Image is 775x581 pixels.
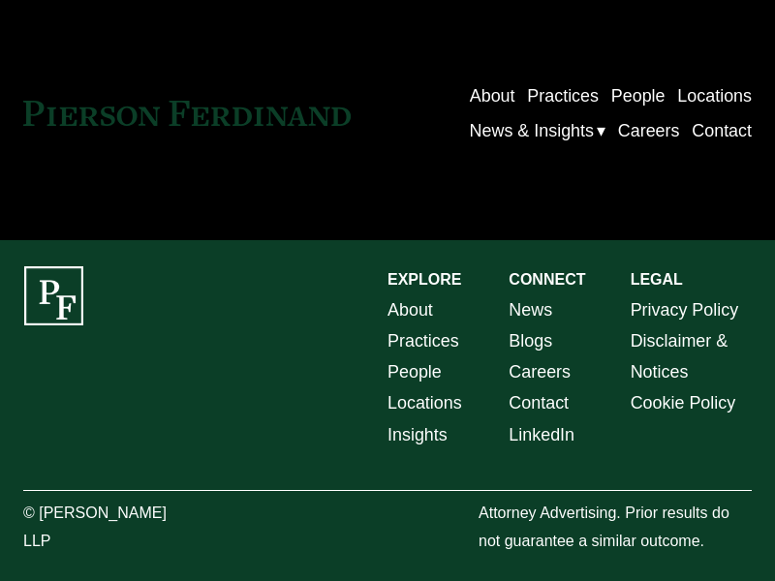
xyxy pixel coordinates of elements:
[677,78,752,113] a: Locations
[631,325,752,388] a: Disclaimer & Notices
[509,356,571,387] a: Careers
[618,113,680,148] a: Careers
[387,325,459,356] a: Practices
[509,387,569,418] a: Contact
[631,271,683,288] strong: LEGAL
[611,78,666,113] a: People
[509,419,574,450] a: LinkedIn
[387,271,461,288] strong: EXPLORE
[387,419,448,450] a: Insights
[509,325,552,356] a: Blogs
[470,113,605,148] a: folder dropdown
[470,115,594,146] span: News & Insights
[387,387,462,418] a: Locations
[692,113,752,148] a: Contact
[479,500,752,556] p: Attorney Advertising. Prior results do not guarantee a similar outcome.
[527,78,599,113] a: Practices
[387,294,433,325] a: About
[509,271,585,288] strong: CONNECT
[387,356,442,387] a: People
[470,78,515,113] a: About
[509,294,552,325] a: News
[631,294,738,325] a: Privacy Policy
[631,387,735,418] a: Cookie Policy
[23,500,175,556] p: © [PERSON_NAME] LLP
